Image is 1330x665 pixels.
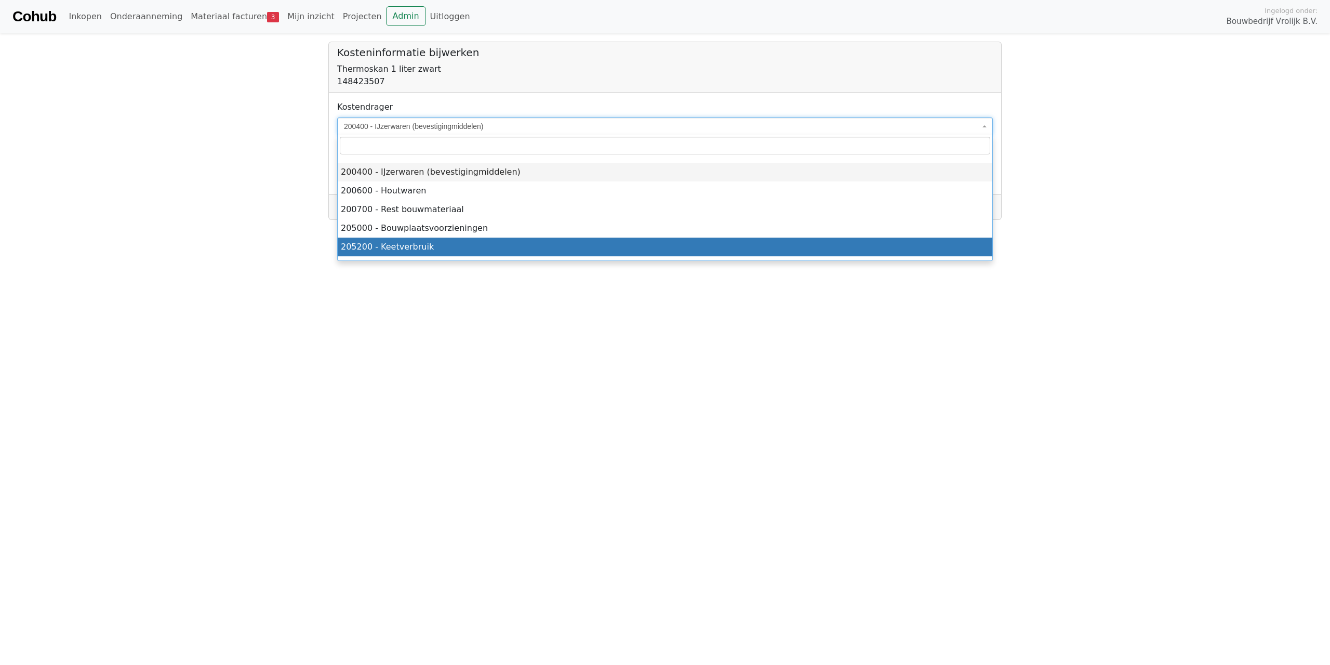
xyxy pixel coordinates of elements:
[267,12,279,22] span: 3
[337,118,993,135] span: 200400 - IJzerwaren (bevestigingmiddelen)
[1265,6,1318,16] span: Ingelogd onder:
[187,6,283,27] a: Materiaal facturen3
[337,46,993,59] h5: Kosteninformatie bijwerken
[344,121,980,132] span: 200400 - IJzerwaren (bevestigingmiddelen)
[64,6,105,27] a: Inkopen
[1226,16,1318,28] span: Bouwbedrijf Vrolijk B.V.
[106,6,187,27] a: Onderaanneming
[283,6,339,27] a: Mijn inzicht
[339,6,386,27] a: Projecten
[338,219,992,238] li: 205000 - Bouwplaatsvoorzieningen
[338,181,992,200] li: 200600 - Houtwaren
[338,256,992,275] li: 205360 - Pallets
[426,6,474,27] a: Uitloggen
[337,75,993,88] div: 148423507
[386,6,426,26] a: Admin
[337,63,993,75] div: Thermoskan 1 liter zwart
[338,200,992,219] li: 200700 - Rest bouwmateriaal
[338,163,992,181] li: 200400 - IJzerwaren (bevestigingmiddelen)
[12,4,56,29] a: Cohub
[338,238,992,256] li: 205200 - Keetverbruik
[337,101,393,113] label: Kostendrager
